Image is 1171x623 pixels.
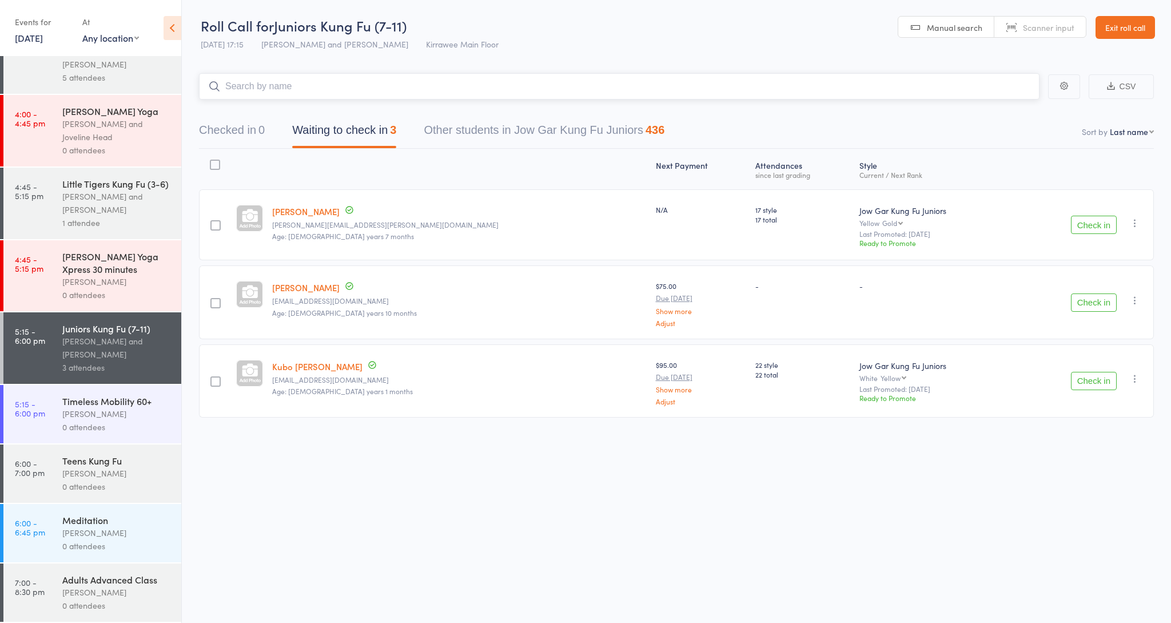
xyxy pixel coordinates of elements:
[62,335,172,361] div: [PERSON_NAME] and [PERSON_NAME]
[656,205,746,215] div: N/A
[881,374,901,382] div: Yellow
[656,398,746,405] a: Adjust
[3,168,181,239] a: 4:45 -5:15 pmLittle Tigers Kung Fu (3-6)[PERSON_NAME] and [PERSON_NAME]1 attendee
[62,454,172,467] div: Teens Kung Fu
[199,118,265,148] button: Checked in0
[424,118,664,148] button: Other students in Jow Gar Kung Fu Juniors436
[3,564,181,622] a: 7:00 -8:30 pmAdults Advanced Class[PERSON_NAME]0 attendees
[272,297,647,305] small: greymcd007@gmail.com
[15,518,45,537] time: 6:00 - 6:45 pm
[272,376,647,384] small: durovcova@hotmail.com
[656,360,746,405] div: $95.00
[62,395,172,407] div: Timeless Mobility 60+
[62,177,172,190] div: Little Tigers Kung Fu (3-6)
[62,407,172,420] div: [PERSON_NAME]
[426,38,499,50] span: Kirrawee Main Floor
[3,504,181,562] a: 6:00 -6:45 pmMeditation[PERSON_NAME]0 attendees
[859,230,1006,238] small: Last Promoted: [DATE]
[62,117,172,144] div: [PERSON_NAME] and Joveline Head
[15,31,43,44] a: [DATE]
[62,288,172,301] div: 0 attendees
[859,205,1006,216] div: Jow Gar Kung Fu Juniors
[755,370,850,379] span: 22 total
[755,205,850,215] span: 17 style
[656,386,746,393] a: Show more
[859,393,1006,403] div: Ready to Promote
[1071,293,1117,312] button: Check in
[755,215,850,224] span: 17 total
[15,255,43,273] time: 4:45 - 5:15 pm
[272,221,647,229] small: kendall.bascetta@gmail.com
[62,190,172,216] div: [PERSON_NAME] and [PERSON_NAME]
[656,307,746,315] a: Show more
[859,360,1006,371] div: Jow Gar Kung Fu Juniors
[390,124,396,136] div: 3
[646,124,664,136] div: 436
[272,308,417,318] span: Age: [DEMOGRAPHIC_DATA] years 10 months
[274,16,407,35] span: Juniors Kung Fu (7-11)
[62,250,172,275] div: [PERSON_NAME] Yoga Xpress 30 minutes
[272,281,340,293] a: [PERSON_NAME]
[62,480,172,493] div: 0 attendees
[755,360,850,370] span: 22 style
[1110,126,1148,137] div: Last name
[272,205,340,217] a: [PERSON_NAME]
[201,16,274,35] span: Roll Call for
[62,467,172,480] div: [PERSON_NAME]
[755,281,850,291] div: -
[3,445,181,503] a: 6:00 -7:00 pmTeens Kung Fu[PERSON_NAME]0 attendees
[199,73,1039,100] input: Search by name
[882,219,897,227] div: Gold
[62,539,172,553] div: 0 attendees
[751,154,855,184] div: Atten­dances
[3,240,181,311] a: 4:45 -5:15 pm[PERSON_NAME] Yoga Xpress 30 minutes[PERSON_NAME]0 attendees
[62,361,172,374] div: 3 attendees
[755,171,850,178] div: since last grading
[62,144,172,157] div: 0 attendees
[62,526,172,539] div: [PERSON_NAME]
[15,109,45,128] time: 4:00 - 4:45 pm
[3,95,181,166] a: 4:00 -4:45 pm[PERSON_NAME] Yoga[PERSON_NAME] and Joveline Head0 attendees
[292,118,396,148] button: Waiting to check in3
[3,385,181,443] a: 5:15 -6:00 pmTimeless Mobility 60+[PERSON_NAME]0 attendees
[201,38,244,50] span: [DATE] 17:15
[272,231,414,241] span: Age: [DEMOGRAPHIC_DATA] years 7 months
[62,599,172,612] div: 0 attendees
[62,275,172,288] div: [PERSON_NAME]
[62,71,172,84] div: 5 attendees
[62,216,172,229] div: 1 attendee
[272,386,413,396] span: Age: [DEMOGRAPHIC_DATA] years 1 months
[82,13,139,31] div: At
[62,514,172,526] div: Meditation
[258,124,265,136] div: 0
[1071,216,1117,234] button: Check in
[656,281,746,326] div: $75.00
[15,182,43,200] time: 4:45 - 5:15 pm
[1082,126,1108,137] label: Sort by
[15,578,45,596] time: 7:00 - 8:30 pm
[1071,372,1117,390] button: Check in
[82,31,139,44] div: Any location
[859,171,1006,178] div: Current / Next Rank
[656,294,746,302] small: Due [DATE]
[261,38,408,50] span: [PERSON_NAME] and [PERSON_NAME]
[859,219,1006,227] div: Yellow
[62,45,172,71] div: [PERSON_NAME] and [PERSON_NAME]
[859,281,1006,291] div: -
[62,322,172,335] div: Juniors Kung Fu (7-11)
[3,312,181,384] a: 5:15 -6:00 pmJuniors Kung Fu (7-11)[PERSON_NAME] and [PERSON_NAME]3 attendees
[859,238,1006,248] div: Ready to Promote
[859,385,1006,393] small: Last Promoted: [DATE]
[15,13,71,31] div: Events for
[3,22,181,94] a: 4:00 -4:45 pmJuniors Kung Fu (7-11)[PERSON_NAME] and [PERSON_NAME]5 attendees
[1023,22,1074,33] span: Scanner input
[656,373,746,381] small: Due [DATE]
[859,374,1006,382] div: White
[15,327,45,345] time: 5:15 - 6:00 pm
[62,573,172,586] div: Adults Advanced Class
[62,586,172,599] div: [PERSON_NAME]
[272,360,363,372] a: Kubo [PERSON_NAME]
[1096,16,1155,39] a: Exit roll call
[15,399,45,418] time: 5:15 - 6:00 pm
[927,22,982,33] span: Manual search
